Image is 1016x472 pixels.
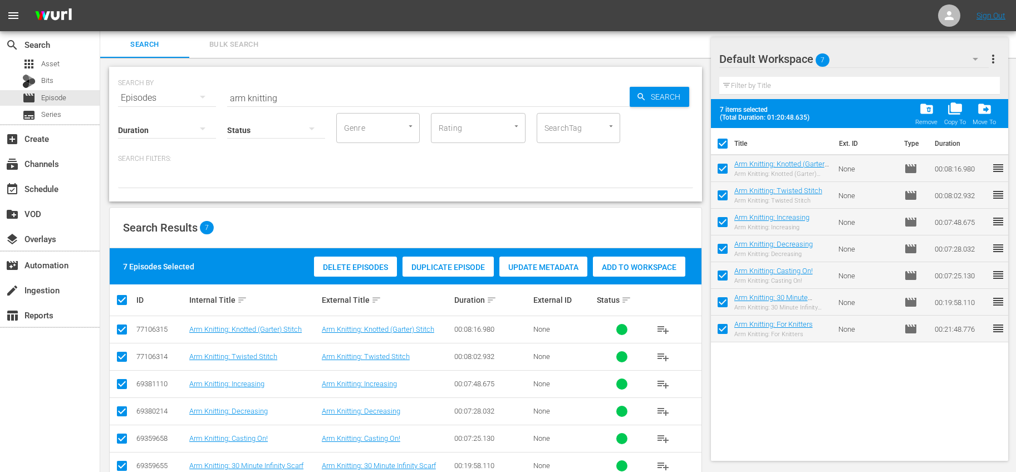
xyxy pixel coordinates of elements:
[6,284,19,297] span: create
[499,263,587,272] span: Update Metadata
[533,407,593,415] div: None
[136,325,186,333] div: 77106315
[834,262,900,289] td: None
[6,233,19,246] span: layers
[27,3,80,29] img: ans4CAIJ8jUAAAAAAAAAAAAAAAAAAAAAAAAgQb4GAAAAAAAAAAAAAAAAAAAAAAAAJMjXAAAAAAAAAAAAAAAAAAAAAAAAgAT5G...
[454,407,531,415] div: 00:07:28.032
[992,242,1005,255] span: reorder
[454,325,531,333] div: 00:08:16.980
[948,101,963,116] span: folder_copy
[992,268,1005,282] span: reorder
[136,407,186,415] div: 69380214
[405,121,416,131] button: Open
[41,58,60,70] span: Asset
[834,289,900,316] td: None
[976,11,1005,20] a: Sign Out
[136,461,186,470] div: 69359655
[322,352,410,361] a: Arm Knitting: Twisted Stitch
[834,155,900,182] td: None
[136,380,186,388] div: 69381110
[621,295,631,305] span: sort
[986,52,1000,66] span: more_vert
[499,257,587,277] button: Update Metadata
[720,114,814,121] span: (Total Duration: 01:20:48.635)
[6,309,19,322] span: Reports
[22,75,36,88] div: Bits
[930,316,992,342] td: 00:21:48.776
[593,263,685,272] span: Add to Workspace
[986,46,1000,72] button: more_vert
[734,240,813,248] a: Arm Knitting: Decreasing
[454,380,531,388] div: 00:07:48.675
[944,119,966,126] div: Copy To
[533,325,593,333] div: None
[904,189,917,202] span: Episode
[200,221,214,234] span: 7
[719,43,989,75] div: Default Workspace
[6,259,19,272] span: Automation
[136,434,186,442] div: 69359658
[930,235,992,262] td: 00:07:28.032
[322,380,397,388] a: Arm Knitting: Increasing
[314,263,397,272] span: Delete Episodes
[992,188,1005,201] span: reorder
[22,57,36,71] span: Asset
[941,98,969,129] button: Copy To
[992,161,1005,175] span: reorder
[734,267,813,275] a: Arm Knitting: Casting On!
[196,38,272,51] span: Bulk Search
[734,293,812,310] a: Arm Knitting: 30 Minute Infinity Scarf
[322,325,434,333] a: Arm Knitting: Knotted (Garter) Stitch
[107,38,183,51] span: Search
[41,92,66,104] span: Episode
[650,371,676,397] button: playlist_add
[734,224,809,231] div: Arm Knitting: Increasing
[650,316,676,343] button: playlist_add
[7,9,20,22] span: menu
[656,405,670,418] span: playlist_add
[904,242,917,255] span: Episode
[371,295,381,305] span: sort
[734,128,833,159] th: Title
[593,257,685,277] button: Add to Workspace
[189,325,302,333] a: Arm Knitting: Knotted (Garter) Stitch
[533,461,593,470] div: None
[123,261,194,272] div: 7 Episodes Selected
[237,295,247,305] span: sort
[930,182,992,209] td: 00:08:02.932
[656,323,670,336] span: playlist_add
[189,461,303,470] a: Arm Knitting: 30 Minute Infinity Scarf
[22,109,36,122] span: Series
[734,197,822,204] div: Arm Knitting: Twisted Stitch
[650,398,676,425] button: playlist_add
[904,296,917,309] span: Episode
[41,109,61,120] span: Series
[930,262,992,289] td: 00:07:25.130
[992,322,1005,335] span: reorder
[734,160,829,176] a: Arm Knitting: Knotted (Garter) Stitch
[597,293,646,307] div: Status
[992,295,1005,308] span: reorder
[720,106,814,114] span: 7 items selected
[118,82,216,114] div: Episodes
[322,461,436,470] a: Arm Knitting: 30 Minute Infinity Scarf
[454,434,531,442] div: 00:07:25.130
[904,162,917,175] span: Episode
[977,101,992,116] span: drive_file_move
[118,154,693,164] p: Search Filters:
[919,101,934,116] span: folder_delete
[834,209,900,235] td: None
[834,182,900,209] td: None
[6,132,19,146] span: Create
[22,91,36,105] span: Episode
[314,257,397,277] button: Delete Episodes
[912,98,941,129] button: Remove
[734,250,813,258] div: Arm Knitting: Decreasing
[834,316,900,342] td: None
[734,170,830,178] div: Arm Knitting: Knotted (Garter) Stitch
[904,215,917,229] span: Episode
[650,343,676,370] button: playlist_add
[533,380,593,388] div: None
[992,215,1005,228] span: reorder
[533,434,593,442] div: None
